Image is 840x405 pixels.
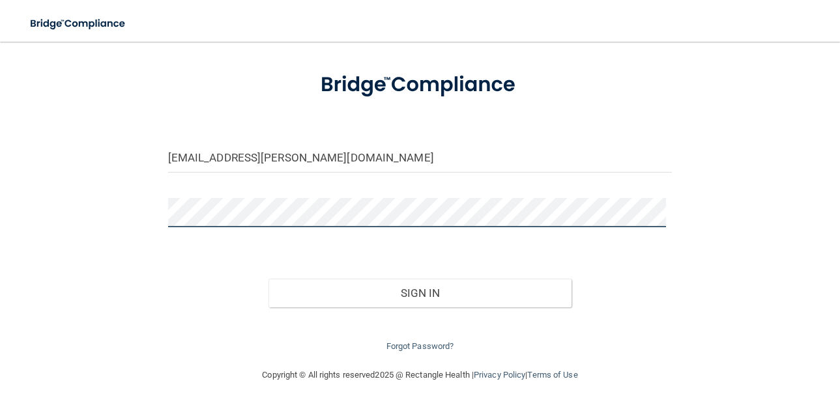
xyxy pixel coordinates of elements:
img: bridge_compliance_login_screen.278c3ca4.svg [299,58,542,112]
a: Privacy Policy [474,370,525,380]
input: Email [168,143,673,173]
img: bridge_compliance_login_screen.278c3ca4.svg [20,10,138,37]
a: Terms of Use [527,370,577,380]
div: Copyright © All rights reserved 2025 @ Rectangle Health | | [182,354,658,396]
iframe: Drift Widget Chat Controller [775,315,824,365]
a: Forgot Password? [386,341,454,351]
button: Sign In [268,279,571,307]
